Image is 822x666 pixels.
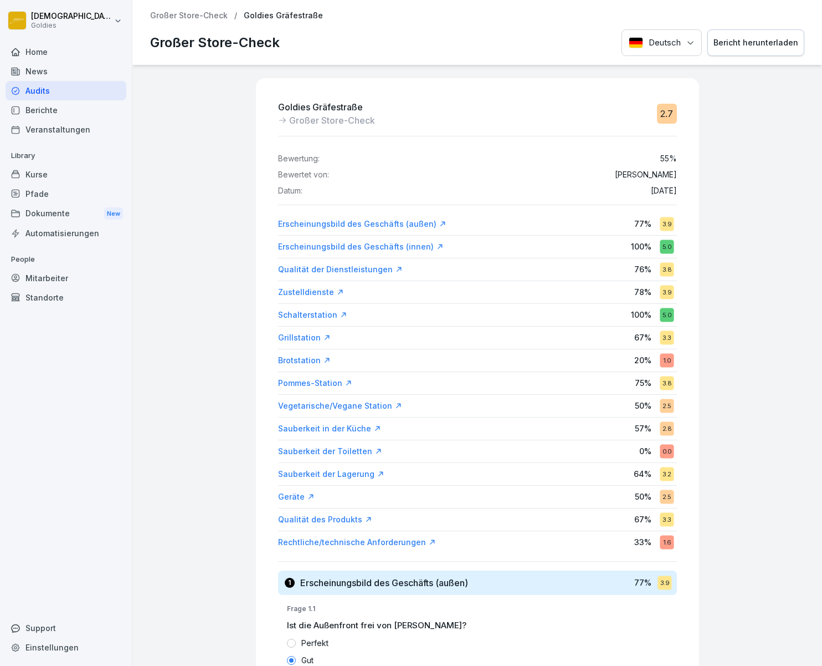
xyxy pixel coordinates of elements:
[621,29,702,57] button: Language
[278,100,375,114] p: Goldies Gräfestraße
[278,491,315,502] a: Geräte
[278,355,331,366] a: Brotstation
[6,184,126,204] div: Pfade
[635,400,651,411] p: 50 %
[278,170,329,180] p: Bewertet von:
[6,223,126,243] div: Automatisierungen
[300,577,468,589] h3: Erscheinungsbild des Geschäfts (außen)
[649,37,681,49] p: Deutsch
[278,287,344,298] div: Zustelldienste
[657,104,677,124] div: 2.7
[634,577,651,588] p: 77 %
[6,204,126,224] div: Dokumente
[639,445,651,457] p: 0 %
[6,618,126,638] div: Support
[660,512,674,526] div: 3.3
[634,354,651,366] p: 20 %
[278,264,403,275] a: Qualität der Dienstleistungen
[6,147,126,165] p: Library
[31,22,112,29] p: Goldies
[634,332,651,343] p: 67 %
[660,421,674,435] div: 2.8
[660,535,674,549] div: 1.6
[660,262,674,276] div: 3.8
[6,268,126,288] div: Mitarbeiter
[278,241,444,252] a: Erscheinungsbild des Geschäfts (innen)
[278,309,347,321] a: Schalterstation
[635,377,651,389] p: 75 %
[634,286,651,298] p: 78 %
[660,490,674,504] div: 2.5
[6,204,126,224] a: DokumenteNew
[657,576,671,589] div: 3.9
[6,120,126,139] a: Veranstaltungen
[660,285,674,299] div: 3.9
[6,638,126,657] a: Einstellungen
[635,423,651,434] p: 57 %
[660,154,677,164] p: 55 %
[651,186,677,196] p: [DATE]
[6,100,126,120] a: Berichte
[660,467,674,481] div: 3.2
[6,81,126,100] a: Audits
[660,308,674,322] div: 5.0
[634,218,651,230] p: 77 %
[6,42,126,62] a: Home
[634,536,651,548] p: 33 %
[278,186,302,196] p: Datum:
[278,514,372,525] a: Qualität des Produkts
[278,332,331,343] a: Grillstation
[285,578,295,588] div: 1
[31,12,112,21] p: [DEMOGRAPHIC_DATA] Tahir
[631,309,651,321] p: 100 %
[6,251,126,268] p: People
[713,37,798,49] div: Bericht herunterladen
[660,331,674,344] div: 3.3
[278,423,381,434] a: Sauberkeit in der Küche
[301,654,314,666] p: Gut
[634,468,651,480] p: 64 %
[234,11,237,21] p: /
[634,514,651,525] p: 67 %
[289,114,375,127] p: Großer Store-Check
[278,378,352,389] a: Pommes-Station
[150,33,280,53] p: Großer Store-Check
[287,604,677,614] p: Frage 1.1
[150,11,228,21] a: Großer Store-Check
[660,240,674,253] div: 5.0
[631,241,651,252] p: 100 %
[634,263,651,275] p: 76 %
[615,170,677,180] p: [PERSON_NAME]
[278,218,446,230] a: Erscheinungsbild des Geschäfts (außen)
[6,288,126,307] div: Standorte
[278,400,402,411] a: Vegetarische/Vegane Station
[6,62,126,81] a: News
[278,154,320,164] p: Bewertung:
[660,376,674,390] div: 3.8
[287,619,677,632] p: Ist die Außenfront frei von [PERSON_NAME]?
[301,637,328,649] p: Perfekt
[244,11,323,21] p: Goldies Gräfestraße
[278,446,382,457] div: Sauberkeit der Toiletten
[278,537,436,548] a: Rechtliche/technische Anforderungen
[6,165,126,184] a: Kurse
[629,37,643,48] img: Deutsch
[660,353,674,367] div: 1.0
